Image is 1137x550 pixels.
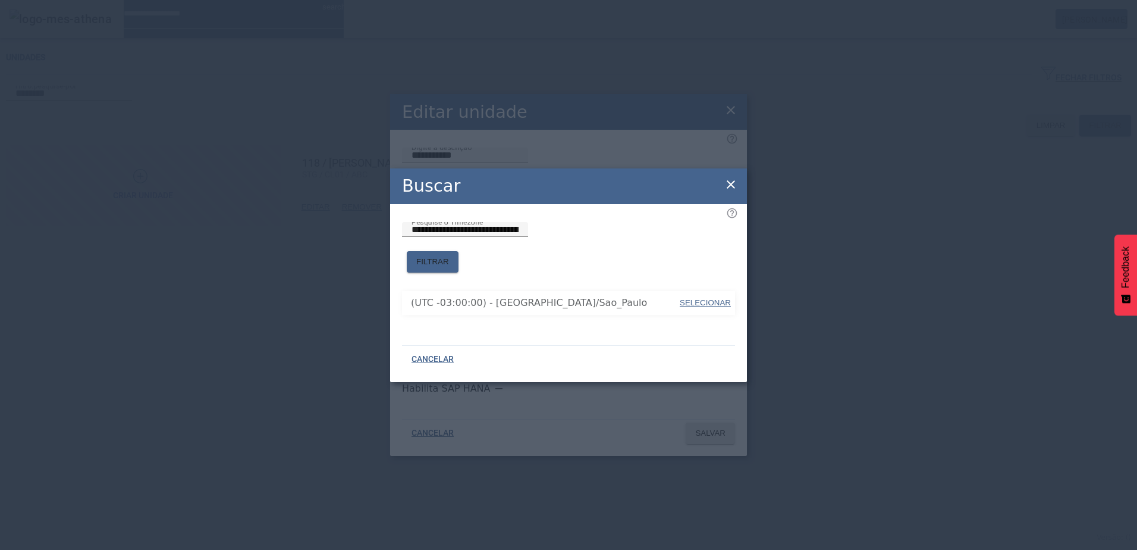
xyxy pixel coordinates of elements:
span: (UTC -03:00:00) - [GEOGRAPHIC_DATA]/Sao_Paulo [411,296,679,310]
button: Feedback - Mostrar pesquisa [1114,235,1137,315]
span: Feedback [1120,246,1131,288]
h2: Buscar [402,173,460,199]
span: SELECIONAR [680,298,731,307]
button: CANCELAR [402,349,463,370]
mat-label: Pesquise o Timezone [412,217,483,226]
button: SELECIONAR [679,292,732,314]
span: FILTRAR [416,256,449,268]
button: FILTRAR [407,251,458,273]
span: CANCELAR [412,354,454,365]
